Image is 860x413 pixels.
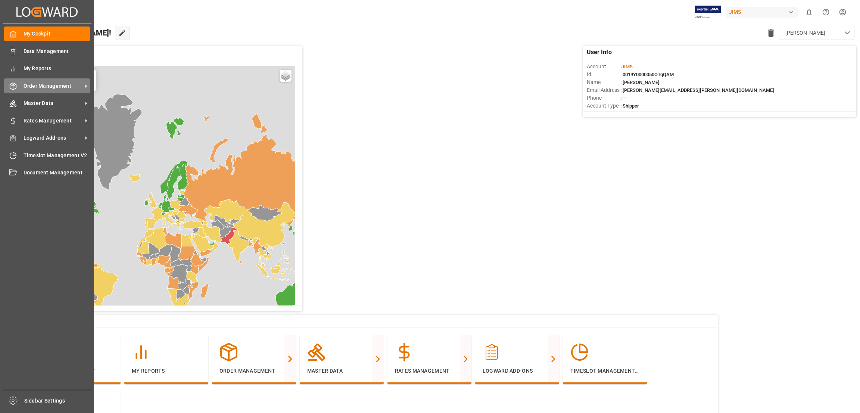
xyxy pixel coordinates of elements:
[24,117,82,125] span: Rates Management
[817,4,834,21] button: Help Center
[24,397,91,405] span: Sidebar Settings
[587,48,612,57] span: User Info
[24,134,82,142] span: Logward Add-ons
[31,26,111,40] span: Hello [PERSON_NAME]!
[280,70,292,82] a: Layers
[695,6,721,19] img: Exertis%20JAM%20-%20Email%20Logo.jpg_1722504956.jpg
[620,80,660,85] span: : [PERSON_NAME]
[620,64,633,69] span: :
[4,27,90,41] a: My Cockpit
[785,29,825,37] span: [PERSON_NAME]
[780,26,854,40] button: open menu
[219,367,289,375] p: Order Management
[4,44,90,58] a: Data Management
[132,367,201,375] p: My Reports
[726,7,798,18] div: JIMS
[587,78,620,86] span: Name
[4,61,90,76] a: My Reports
[24,65,90,72] span: My Reports
[587,102,620,110] span: Account Type
[483,367,552,375] p: Logward Add-ons
[395,367,464,375] p: Rates Management
[801,4,817,21] button: show 0 new notifications
[620,95,626,101] span: : —
[587,71,620,78] span: Id
[620,72,674,77] span: : 0019Y0000050OTgQAM
[24,152,90,159] span: Timeslot Management V2
[587,86,620,94] span: Email Address
[570,367,639,375] p: Timeslot Management V2
[4,165,90,180] a: Document Management
[24,82,82,90] span: Order Management
[24,169,90,177] span: Document Management
[726,5,801,19] button: JIMS
[307,367,376,375] p: Master Data
[4,148,90,162] a: Timeslot Management V2
[621,64,633,69] span: JIMS
[620,103,639,109] span: : Shipper
[24,47,90,55] span: Data Management
[24,99,82,107] span: Master Data
[24,30,90,38] span: My Cockpit
[587,63,620,71] span: Account
[587,94,620,102] span: Phone
[620,87,774,93] span: : [PERSON_NAME][EMAIL_ADDRESS][PERSON_NAME][DOMAIN_NAME]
